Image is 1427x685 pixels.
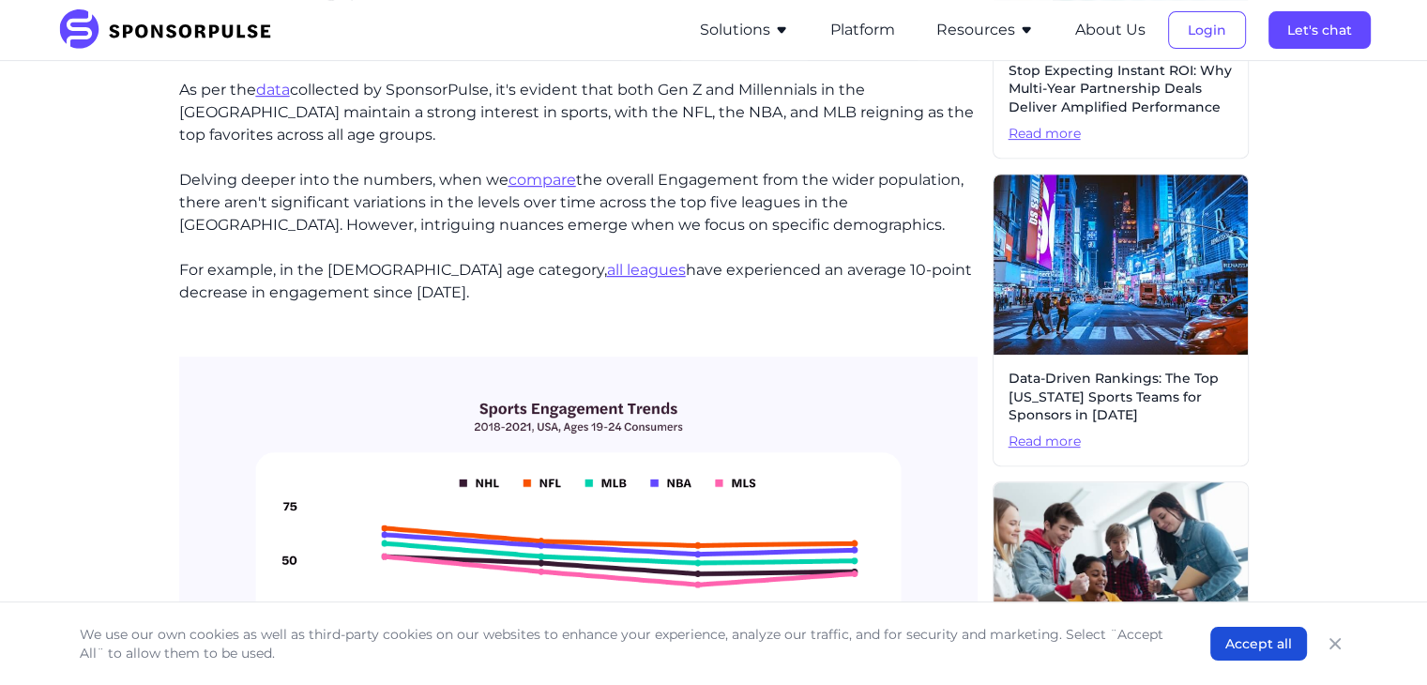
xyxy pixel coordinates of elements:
button: Resources [936,19,1034,41]
a: Platform [830,22,895,38]
button: Close [1322,631,1348,657]
button: Let's chat [1268,11,1371,49]
a: all leagues [607,261,686,279]
button: Login [1168,11,1246,49]
button: Platform [830,19,895,41]
p: As per the collected by SponsorPulse, it's evident that both Gen Z and Millennials in the [GEOGRA... [179,79,978,146]
button: Accept all [1210,627,1307,661]
button: About Us [1075,19,1146,41]
img: Photo by Andreas Niendorf courtesy of Unsplash [994,175,1248,355]
span: Stop Expecting Instant ROI: Why Multi-Year Partnership Deals Deliver Amplified Performance [1009,62,1233,117]
a: Data-Driven Rankings: The Top [US_STATE] Sports Teams for Sponsors in [DATE]Read more [993,174,1249,466]
span: Read more [1009,125,1233,144]
iframe: Chat Widget [1333,595,1427,685]
p: We use our own cookies as well as third-party cookies on our websites to enhance your experience,... [80,625,1173,662]
a: compare [509,171,576,189]
button: Solutions [700,19,789,41]
img: Getty images courtesy of Unsplash [994,482,1248,662]
a: Let's chat [1268,22,1371,38]
a: data [256,81,290,99]
span: Data-Driven Rankings: The Top [US_STATE] Sports Teams for Sponsors in [DATE] [1009,370,1233,425]
span: Read more [1009,433,1233,451]
img: SponsorPulse [57,9,285,51]
a: About Us [1075,22,1146,38]
p: Delving deeper into the numbers, when we the overall Engagement from the wider population, there ... [179,169,978,236]
p: For example, in the [DEMOGRAPHIC_DATA] age category, have experienced an average 10-point decreas... [179,259,978,304]
a: Login [1168,22,1246,38]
